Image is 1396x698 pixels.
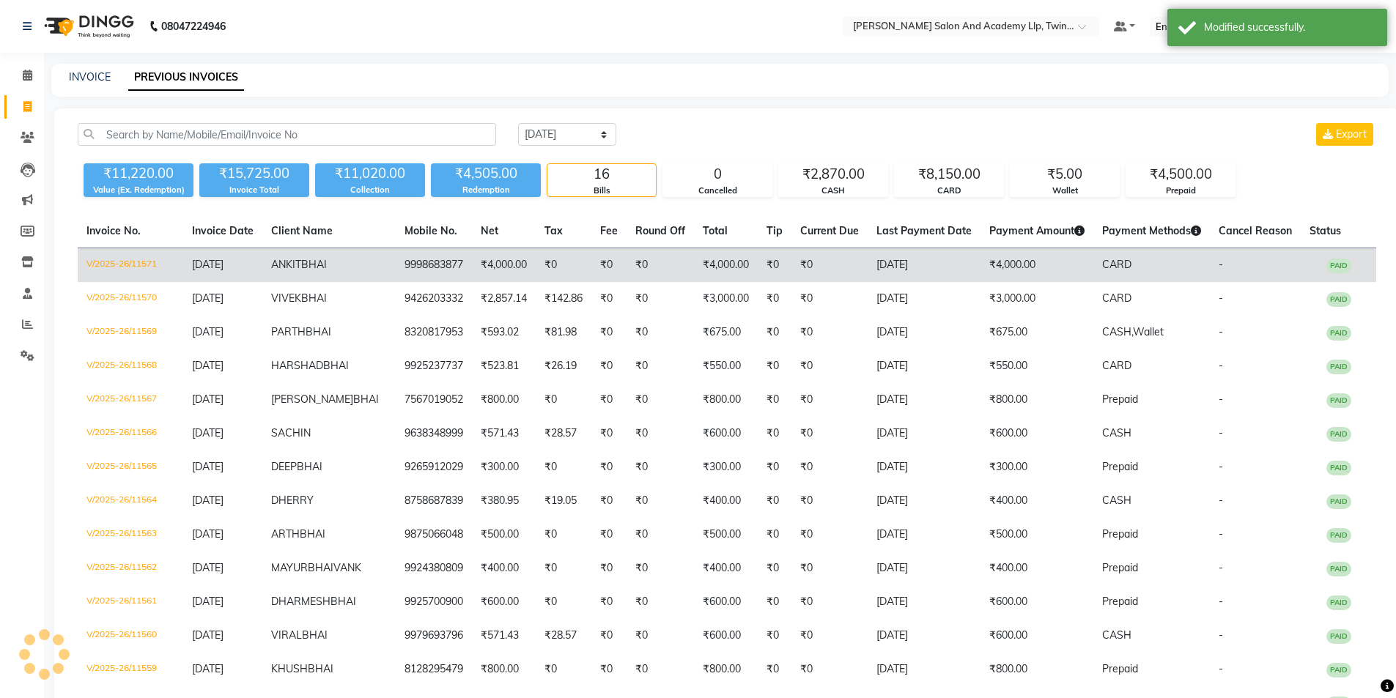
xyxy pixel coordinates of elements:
td: ₹600.00 [694,417,758,450]
td: 9426203332 [396,282,472,316]
td: ₹4,000.00 [980,248,1093,283]
span: - [1219,393,1223,406]
span: Wallet [1133,325,1164,338]
td: V/2025-26/11565 [78,450,183,484]
span: PAID [1326,360,1351,374]
td: ₹3,000.00 [980,282,1093,316]
td: [DATE] [868,248,980,283]
td: ₹0 [758,383,791,417]
span: Prepaid [1102,460,1138,473]
td: ₹26.19 [536,349,591,383]
div: Value (Ex. Redemption) [84,184,193,196]
span: BHAI [308,662,333,675]
td: ₹0 [536,653,591,686]
td: ₹0 [791,619,868,653]
td: ₹0 [536,383,591,417]
td: ₹400.00 [980,552,1093,585]
span: VANK [333,561,361,574]
td: ₹0 [627,518,694,552]
span: PAID [1326,393,1351,408]
td: V/2025-26/11561 [78,585,183,619]
td: ₹81.98 [536,316,591,349]
span: - [1219,460,1223,473]
span: PAID [1326,528,1351,543]
div: ₹8,150.00 [895,164,1003,185]
span: Cancel Reason [1219,224,1292,237]
td: V/2025-26/11570 [78,282,183,316]
td: [DATE] [868,518,980,552]
span: PAID [1326,259,1351,273]
span: [DATE] [192,359,224,372]
span: [DATE] [192,595,224,608]
a: PREVIOUS INVOICES [128,64,244,91]
span: - [1219,292,1223,305]
span: - [1219,628,1223,642]
span: DHARMESH [271,595,330,608]
td: 9925700900 [396,585,472,619]
td: ₹0 [758,316,791,349]
td: ₹593.02 [472,316,536,349]
div: Wallet [1011,185,1119,197]
div: ₹5.00 [1011,164,1119,185]
div: Prepaid [1126,185,1235,197]
td: [DATE] [868,653,980,686]
span: Current Due [800,224,859,237]
a: INVOICE [69,70,111,83]
span: - [1219,426,1223,439]
td: [DATE] [868,619,980,653]
span: [DATE] [192,292,224,305]
td: [DATE] [868,417,980,450]
td: ₹600.00 [694,585,758,619]
div: Cancelled [663,185,772,197]
div: ₹4,505.00 [431,163,541,184]
span: ANKIT [271,258,301,271]
div: CASH [779,185,887,197]
td: ₹3,000.00 [694,282,758,316]
span: SACHIN [271,426,311,439]
div: 16 [547,164,656,185]
td: ₹0 [758,349,791,383]
span: PAID [1326,292,1351,307]
td: V/2025-26/11571 [78,248,183,283]
td: ₹0 [791,282,868,316]
td: ₹571.43 [472,417,536,450]
td: 9924380809 [396,552,472,585]
td: ₹675.00 [980,316,1093,349]
span: PAID [1326,494,1351,509]
span: Last Payment Date [876,224,972,237]
td: ₹0 [758,282,791,316]
td: ₹523.81 [472,349,536,383]
td: [DATE] [868,552,980,585]
span: DEEP [271,460,297,473]
td: ₹550.00 [980,349,1093,383]
td: ₹800.00 [694,383,758,417]
span: Round Off [635,224,685,237]
td: ₹0 [627,619,694,653]
span: [DATE] [192,460,224,473]
button: Export [1316,123,1373,146]
span: CASH [1102,426,1131,439]
span: Prepaid [1102,662,1138,675]
span: [DATE] [192,628,224,642]
td: ₹0 [627,484,694,518]
td: V/2025-26/11566 [78,417,183,450]
td: [DATE] [868,383,980,417]
td: ₹0 [591,316,627,349]
span: - [1219,325,1223,338]
td: ₹0 [758,484,791,518]
span: PAID [1326,595,1351,610]
span: PAID [1326,326,1351,341]
td: ₹0 [791,518,868,552]
span: Export [1336,127,1367,141]
td: ₹0 [758,585,791,619]
td: ₹600.00 [980,585,1093,619]
div: CARD [895,185,1003,197]
td: ₹0 [758,653,791,686]
span: Status [1310,224,1341,237]
td: ₹0 [627,383,694,417]
input: Search by Name/Mobile/Email/Invoice No [78,123,496,146]
span: Total [703,224,728,237]
span: - [1219,662,1223,675]
td: 9979693796 [396,619,472,653]
td: ₹0 [627,417,694,450]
